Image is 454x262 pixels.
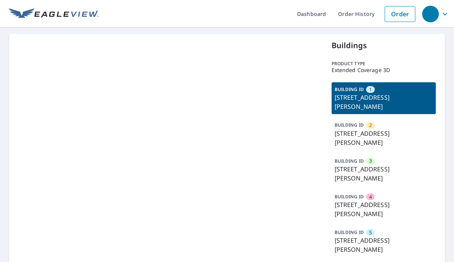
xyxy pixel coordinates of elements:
p: BUILDING ID [335,122,364,128]
span: 1 [369,86,372,93]
span: 3 [369,157,372,165]
p: Product type [332,60,436,67]
p: BUILDING ID [335,86,364,93]
p: [STREET_ADDRESS][PERSON_NAME] [335,129,433,147]
p: Extended Coverage 3D [332,67,436,73]
p: [STREET_ADDRESS][PERSON_NAME] [335,200,433,218]
p: [STREET_ADDRESS][PERSON_NAME] [335,236,433,254]
p: BUILDING ID [335,229,364,235]
p: BUILDING ID [335,158,364,164]
p: BUILDING ID [335,193,364,200]
span: 2 [369,122,372,129]
span: 4 [369,193,372,201]
a: Order [385,6,415,22]
span: 5 [369,229,372,236]
p: [STREET_ADDRESS][PERSON_NAME] [335,165,433,183]
p: Buildings [332,40,436,51]
img: EV Logo [9,8,99,20]
p: [STREET_ADDRESS][PERSON_NAME] [335,93,433,111]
